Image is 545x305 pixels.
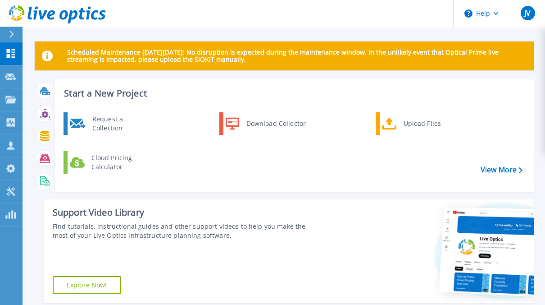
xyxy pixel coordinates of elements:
a: Cloud Pricing Calculator [64,151,156,174]
div: Cloud Pricing Calculator [87,153,154,171]
a: Upload Files [376,112,468,135]
p: Scheduled Maintenance [DATE][DATE]: No disruption is expected during the maintenance window. In t... [67,49,527,63]
a: Request a Collection [64,112,156,135]
h3: Start a New Project [64,88,522,98]
span: JV [524,9,531,17]
a: Explore Now! [53,276,121,294]
a: Download Collector [219,112,312,135]
a: View More [481,166,522,174]
div: Upload Files [399,115,466,133]
div: Download Collector [242,115,310,133]
div: Request a Collection [88,115,154,133]
div: Find tutorials, instructional guides and other support videos to help you make the most of your L... [53,222,307,240]
div: Support Video Library [53,207,307,218]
